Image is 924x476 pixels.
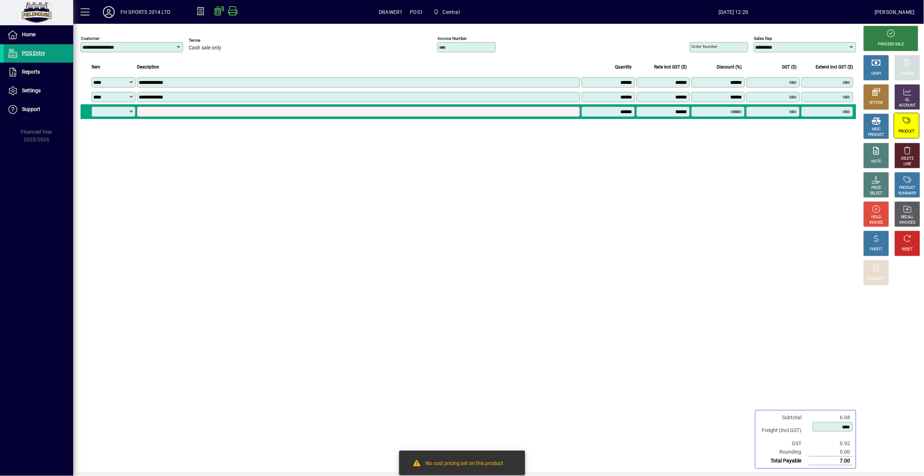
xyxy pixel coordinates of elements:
[809,457,853,465] td: 7.00
[868,276,885,282] div: DISCOUNT
[878,42,904,47] div: PROCESS SALE
[902,247,913,252] div: RESET
[870,191,883,196] div: SELECT
[870,100,883,106] div: EFTPOS
[809,448,853,457] td: 0.00
[782,63,797,71] span: GST ($)
[137,63,159,71] span: Description
[92,63,100,71] span: Item
[4,100,73,119] a: Support
[22,106,40,112] span: Support
[438,36,467,41] mat-label: Invoice number
[758,448,809,457] td: Rounding
[430,5,463,19] span: Central
[615,63,632,71] span: Quantity
[898,129,915,134] div: PRODUCT
[875,6,915,18] div: [PERSON_NAME]
[691,44,718,49] mat-label: Order number
[443,6,460,18] span: Central
[754,36,772,41] mat-label: Sales rep
[22,69,40,75] span: Reports
[899,185,916,191] div: PRODUCT
[901,156,914,161] div: DELETE
[869,220,883,226] div: INVOICE
[872,127,881,132] div: MISC
[905,97,910,103] div: GL
[758,439,809,448] td: GST
[901,215,914,220] div: RECALL
[717,63,742,71] span: Discount (%)
[426,460,504,468] div: No cost pricing set on this product
[904,161,911,167] div: LINE
[872,215,881,220] div: HOLD
[120,6,170,18] div: FH SPORTS 2014 LTD
[97,5,120,19] button: Profile
[22,88,41,93] span: Settings
[654,63,687,71] span: Rate incl GST ($)
[379,6,402,18] span: DRAWER1
[4,26,73,44] a: Home
[816,63,853,71] span: Extend incl GST ($)
[189,45,221,51] span: Cash sale only
[4,82,73,100] a: Settings
[868,132,884,138] div: PRODUCT
[872,71,881,77] div: CASH
[22,50,45,56] span: POS Entry
[189,38,233,43] span: Terms
[899,220,915,226] div: INVOICES
[22,31,36,37] span: Home
[593,6,875,18] span: [DATE] 12:20
[4,63,73,81] a: Reports
[809,439,853,448] td: 0.92
[758,422,809,439] td: Freight (Incl GST)
[901,71,915,77] div: CHARGE
[872,159,881,164] div: NOTE
[758,457,809,465] td: Total Payable
[898,191,917,196] div: SUMMARY
[870,247,883,252] div: PROFIT
[809,413,853,422] td: 6.08
[410,6,423,18] span: POS1
[758,413,809,422] td: Subtotal
[81,36,100,41] mat-label: Customer
[872,185,882,191] div: PRICE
